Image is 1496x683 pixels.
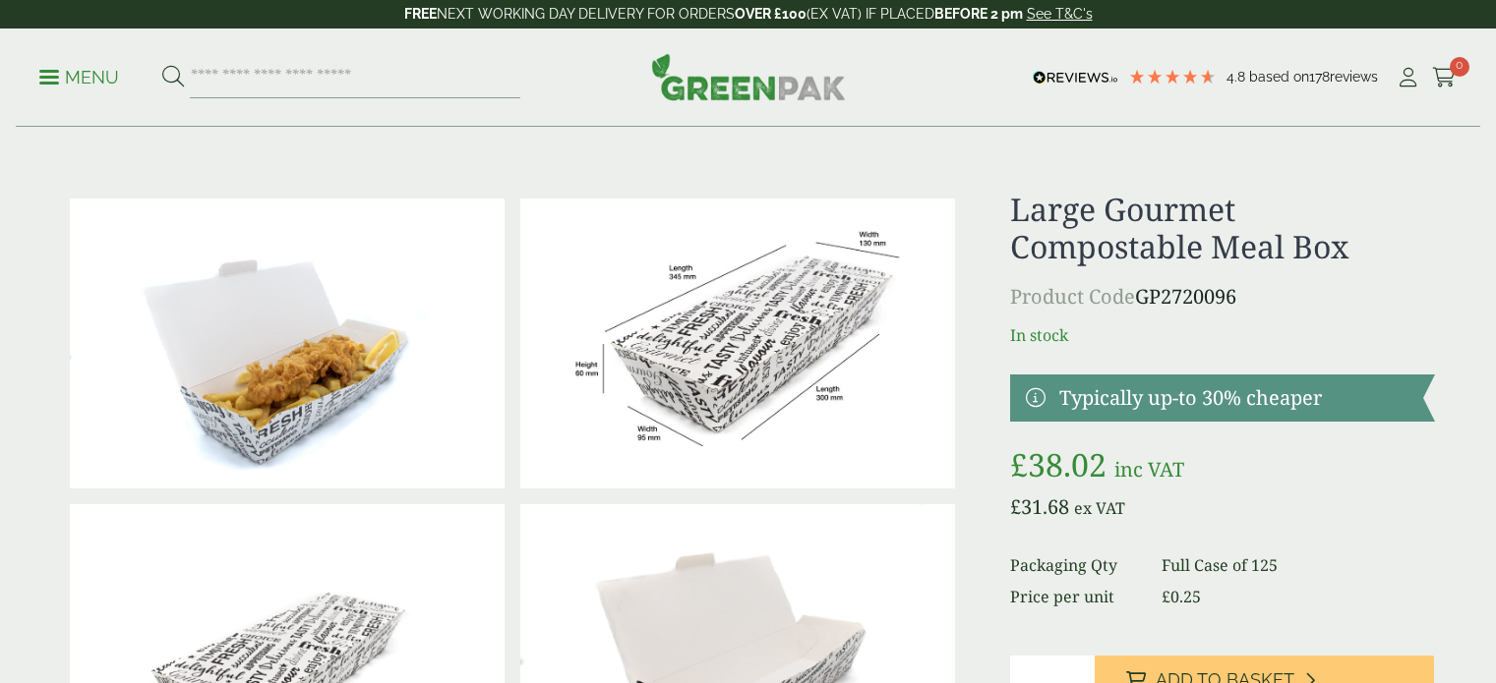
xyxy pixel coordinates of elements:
[1227,69,1249,85] span: 4.8
[1114,456,1184,483] span: inc VAT
[1450,57,1469,77] span: 0
[1074,497,1125,519] span: ex VAT
[1027,6,1093,22] a: See T&C's
[1010,553,1137,577] dt: Packaging Qty
[1330,69,1378,85] span: reviews
[1432,63,1457,92] a: 0
[1033,71,1118,85] img: REVIEWS.io
[735,6,807,22] strong: OVER £100
[1309,69,1330,85] span: 178
[934,6,1023,22] strong: BEFORE 2 pm
[651,53,846,100] img: GreenPak Supplies
[1010,443,1107,485] bdi: 38.02
[404,6,437,22] strong: FREE
[1128,68,1217,85] div: 4.78 Stars
[1162,586,1201,607] bdi: 0.25
[1010,493,1069,520] bdi: 31.68
[1162,586,1170,607] span: £
[1010,493,1021,520] span: £
[1010,191,1434,266] h1: Large Gourmet Compostable Meal Box
[1162,553,1435,577] dd: Full Case of 125
[1010,443,1028,485] span: £
[39,66,119,85] a: Menu
[1396,68,1420,87] i: My Account
[1249,69,1309,85] span: Based on
[39,66,119,89] p: Menu
[70,199,505,488] img: IMG_4701
[1010,283,1135,310] span: Product Code
[1010,282,1434,312] p: GP2720096
[1010,585,1137,608] dt: Price per unit
[1010,323,1434,347] p: In stock
[520,199,955,488] img: GourmetMealBox_LG
[1432,68,1457,87] i: Cart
